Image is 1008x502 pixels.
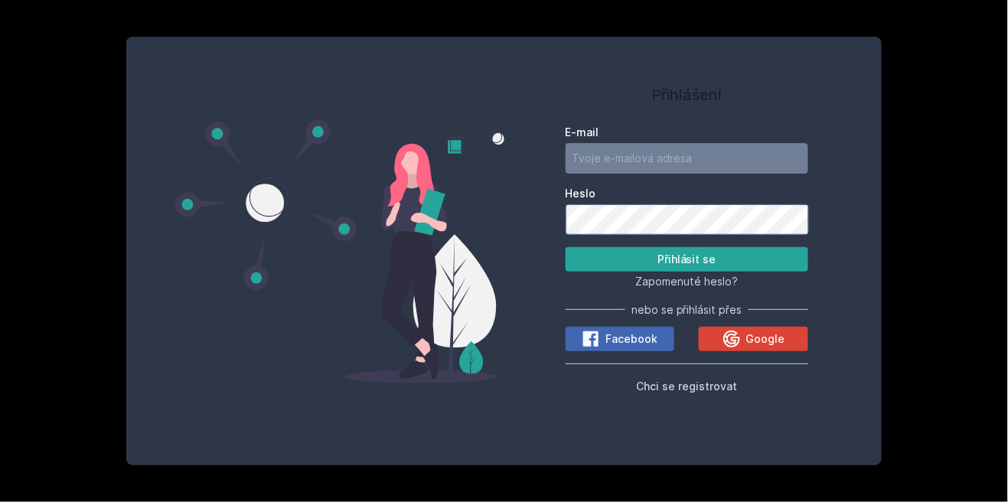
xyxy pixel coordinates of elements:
span: Chci se registrovat [636,380,737,393]
span: Google [746,331,785,347]
span: Facebook [605,331,657,347]
span: nebo se přihlásit přes [631,302,742,318]
button: Přihlásit se [566,247,809,272]
span: Zapomenuté heslo? [635,275,738,288]
button: Google [699,327,808,351]
h1: Přihlášení [566,83,809,106]
label: Heslo [566,186,809,201]
input: Tvoje e-mailová adresa [566,143,809,174]
button: Facebook [566,327,675,351]
label: E-mail [566,125,809,140]
button: Chci se registrovat [636,376,737,395]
